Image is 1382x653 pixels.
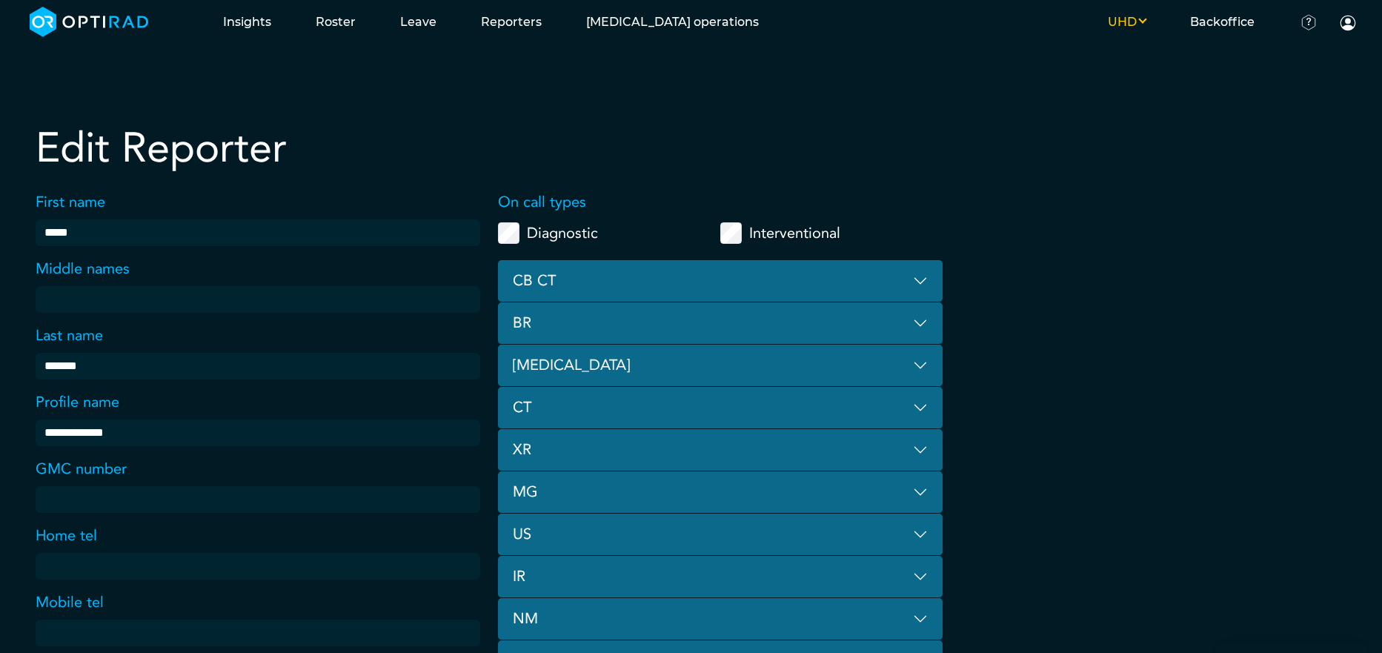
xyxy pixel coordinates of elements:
button: XR [498,429,943,471]
label: Interventional [749,219,840,247]
img: brand-opti-rad-logos-blue-and-white-d2f68631ba2948856bd03f2d395fb146ddc8fb01b4b6e9315ea85fa773367... [30,7,149,37]
button: UHD [1086,13,1168,31]
button: CB CT [498,260,943,302]
label: Profile name [36,391,119,414]
button: CT [498,387,943,429]
label: First name [36,191,105,213]
label: Mobile tel [36,591,104,614]
button: IR [498,556,943,598]
button: NM [498,598,943,640]
button: [MEDICAL_DATA] [498,345,943,387]
label: Middle names [36,258,130,280]
button: BR [498,302,943,345]
label: Home tel [36,525,97,547]
label: Last name [36,325,103,347]
h2: Edit Reporter [36,124,943,173]
label: On call types [498,191,943,213]
label: Diagnostic [527,219,598,247]
button: US [498,514,943,556]
button: MG [498,471,943,514]
label: GMC number [36,458,127,480]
